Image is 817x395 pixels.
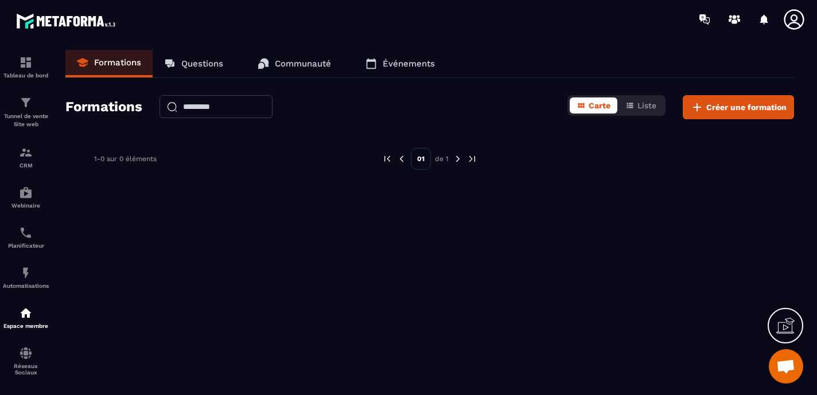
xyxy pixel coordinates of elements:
p: CRM [3,162,49,169]
img: social-network [19,346,33,360]
a: Événements [354,50,446,77]
p: Webinaire [3,202,49,209]
img: formation [19,146,33,159]
a: automationsautomationsAutomatisations [3,257,49,298]
h2: Formations [65,95,142,119]
img: logo [16,10,119,32]
p: Espace membre [3,323,49,329]
img: next [467,154,477,164]
a: automationsautomationsEspace membre [3,298,49,338]
span: Liste [637,101,656,110]
button: Créer une formation [683,95,794,119]
p: Tunnel de vente Site web [3,112,49,128]
img: formation [19,96,33,109]
p: Formations [94,57,141,68]
p: Planificateur [3,243,49,249]
a: formationformationTableau de bord [3,47,49,87]
span: Carte [589,101,610,110]
img: automations [19,266,33,280]
p: Questions [181,58,223,69]
img: scheduler [19,226,33,240]
p: 1-0 sur 0 éléments [94,155,157,163]
a: Questions [153,50,235,77]
a: automationsautomationsWebinaire [3,177,49,217]
img: next [453,154,463,164]
a: formationformationCRM [3,137,49,177]
p: Événements [383,58,435,69]
button: Liste [618,97,663,114]
img: prev [396,154,407,164]
p: Tableau de bord [3,72,49,79]
p: 01 [411,148,431,170]
a: social-networksocial-networkRéseaux Sociaux [3,338,49,384]
img: formation [19,56,33,69]
button: Carte [570,97,617,114]
div: Ouvrir le chat [769,349,803,384]
p: de 1 [435,154,449,163]
img: automations [19,306,33,320]
a: Formations [65,50,153,77]
p: Automatisations [3,283,49,289]
p: Réseaux Sociaux [3,363,49,376]
a: Communauté [246,50,343,77]
img: prev [382,154,392,164]
span: Créer une formation [706,101,787,113]
p: Communauté [275,58,331,69]
a: schedulerschedulerPlanificateur [3,217,49,257]
a: formationformationTunnel de vente Site web [3,87,49,137]
img: automations [19,186,33,200]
